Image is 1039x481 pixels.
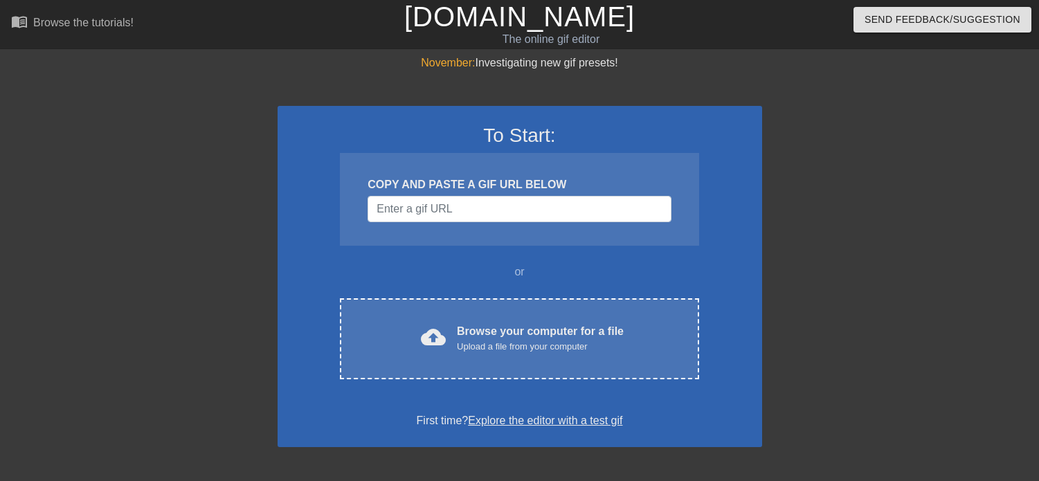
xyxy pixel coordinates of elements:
[853,7,1031,33] button: Send Feedback/Suggestion
[865,11,1020,28] span: Send Feedback/Suggestion
[33,17,134,28] div: Browse the tutorials!
[11,13,134,35] a: Browse the tutorials!
[296,124,744,147] h3: To Start:
[296,412,744,429] div: First time?
[404,1,635,32] a: [DOMAIN_NAME]
[468,415,622,426] a: Explore the editor with a test gif
[314,264,726,280] div: or
[368,176,671,193] div: COPY AND PASTE A GIF URL BELOW
[278,55,762,71] div: Investigating new gif presets!
[457,340,624,354] div: Upload a file from your computer
[368,196,671,222] input: Username
[353,31,748,48] div: The online gif editor
[11,13,28,30] span: menu_book
[421,57,475,69] span: November:
[457,323,624,354] div: Browse your computer for a file
[421,325,446,350] span: cloud_upload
